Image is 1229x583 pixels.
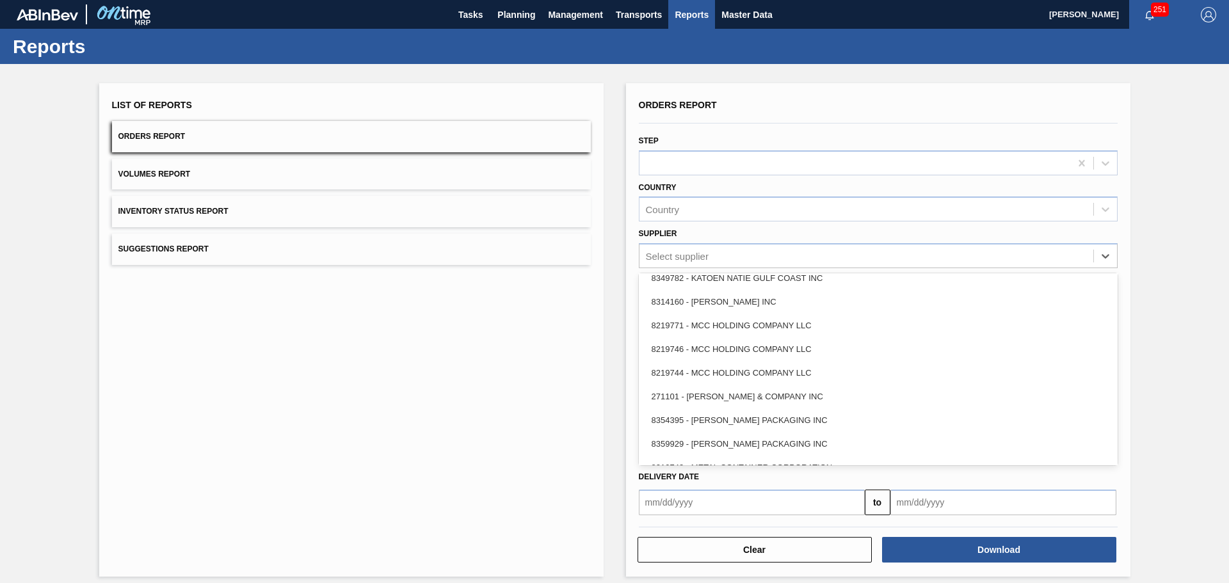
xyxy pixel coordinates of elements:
span: Delivery Date [639,472,699,481]
div: 8349782 - KATOEN NATIE GULF COAST INC [639,266,1118,290]
span: Management [548,7,603,22]
img: TNhmsLtSVTkK8tSr43FrP2fwEKptu5GPRR3wAAAABJRU5ErkJggg== [17,9,78,20]
button: Suggestions Report [112,234,591,265]
input: mm/dd/yyyy [639,490,865,515]
div: 271101 - [PERSON_NAME] & COMPANY INC [639,385,1118,408]
button: Clear [638,537,872,563]
div: 8359929 - [PERSON_NAME] PACKAGING INC [639,432,1118,456]
div: 8314160 - [PERSON_NAME] INC [639,290,1118,314]
span: Orders Report [639,100,717,110]
div: Country [646,204,680,215]
span: Master Data [721,7,772,22]
button: Orders Report [112,121,591,152]
div: 8354395 - [PERSON_NAME] PACKAGING INC [639,408,1118,432]
span: Orders Report [118,132,186,141]
button: Volumes Report [112,159,591,190]
span: Tasks [456,7,485,22]
div: 8219744 - MCC HOLDING COMPANY LLC [639,361,1118,385]
span: Transports [616,7,662,22]
img: Logout [1201,7,1216,22]
div: 8219743 - METAL CONTAINER CORPORATION [639,456,1118,479]
input: mm/dd/yyyy [890,490,1116,515]
div: Select supplier [646,251,709,262]
button: Notifications [1129,6,1170,24]
span: 251 [1151,3,1169,17]
button: Inventory Status Report [112,196,591,227]
button: Download [882,537,1116,563]
h1: Reports [13,39,240,54]
span: Reports [675,7,709,22]
span: Volumes Report [118,170,191,179]
span: Suggestions Report [118,244,209,253]
label: Supplier [639,229,677,238]
span: List of Reports [112,100,192,110]
label: Country [639,183,677,192]
span: Inventory Status Report [118,207,229,216]
span: Planning [497,7,535,22]
div: 8219746 - MCC HOLDING COMPANY LLC [639,337,1118,361]
label: Step [639,136,659,145]
button: to [865,490,890,515]
div: 8219771 - MCC HOLDING COMPANY LLC [639,314,1118,337]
